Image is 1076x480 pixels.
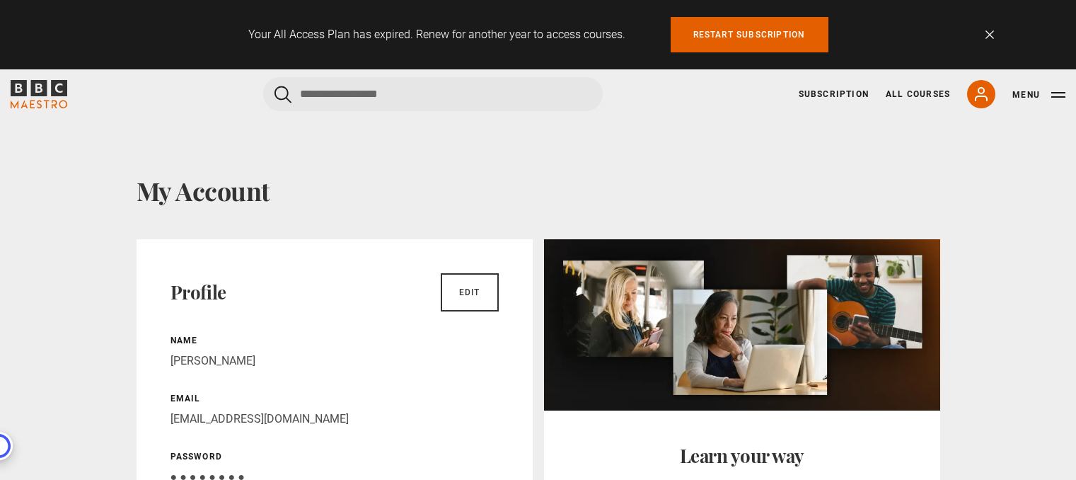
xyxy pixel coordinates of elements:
p: Email [170,392,499,405]
h1: My Account [137,176,940,205]
h2: Learn your way [578,445,906,467]
p: Your All Access Plan has expired. Renew for another year to access courses. [248,26,625,43]
p: [PERSON_NAME] [170,353,499,370]
a: All Courses [886,88,950,101]
a: Restart subscription [671,17,828,52]
h2: Profile [170,281,226,304]
svg: BBC Maestro [11,80,67,108]
a: Subscription [799,88,869,101]
button: Submit the search query [274,86,291,103]
a: Edit [441,273,499,312]
p: Name [170,334,499,347]
p: Password [170,450,499,463]
p: [EMAIL_ADDRESS][DOMAIN_NAME] [170,411,499,428]
input: Search [263,77,603,111]
button: Toggle navigation [1012,88,1065,102]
